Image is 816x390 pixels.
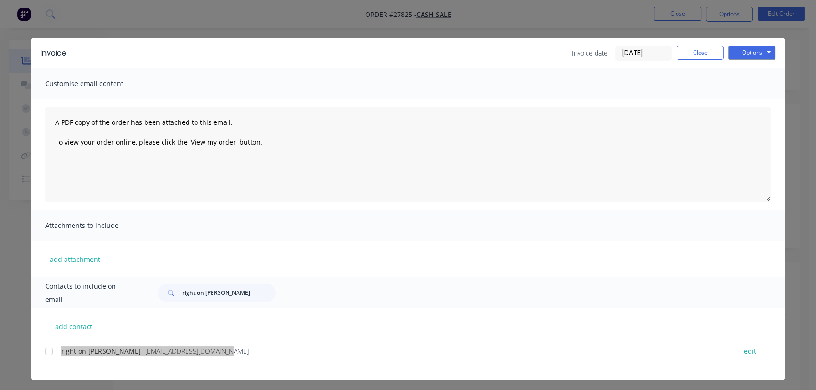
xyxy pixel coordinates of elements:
[728,46,775,60] button: Options
[677,46,724,60] button: Close
[41,48,66,59] div: Invoice
[572,48,608,58] span: Invoice date
[45,280,134,306] span: Contacts to include on email
[45,107,771,202] textarea: A PDF copy of the order has been attached to this email. To view your order online, please click ...
[45,319,102,333] button: add contact
[141,347,249,356] span: - [EMAIL_ADDRESS][DOMAIN_NAME]
[61,347,141,356] span: right on [PERSON_NAME]
[45,219,149,232] span: Attachments to include
[738,345,762,357] button: edit
[45,77,149,90] span: Customise email content
[45,252,105,266] button: add attachment
[182,284,276,302] input: Search...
